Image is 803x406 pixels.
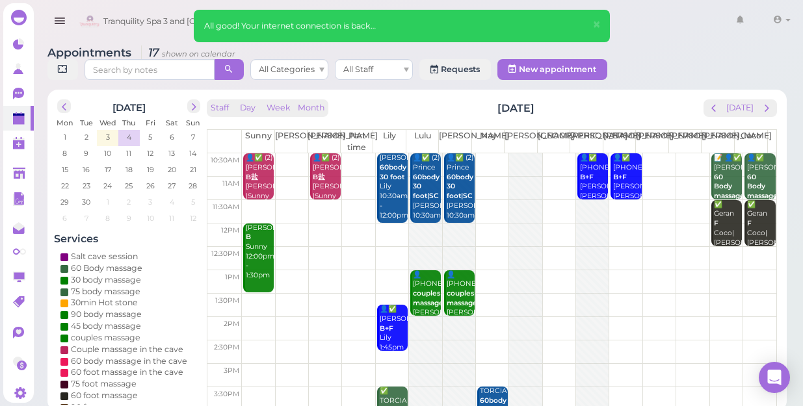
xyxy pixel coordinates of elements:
[125,147,133,159] span: 11
[413,289,443,307] b: couples massage
[294,99,328,117] button: Month
[232,99,263,117] button: Day
[99,118,116,127] span: Wed
[47,45,135,59] span: Appointments
[186,118,200,127] span: Sun
[274,130,308,153] th: [PERSON_NAME]
[222,179,239,188] span: 11am
[746,153,776,239] div: 👤✅ [PERSON_NAME] Coco 10:30am - 11:30am
[242,130,275,153] th: Sunny
[406,130,439,153] th: Lulu
[373,130,406,153] th: Lily
[570,130,603,153] th: [PERSON_NAME]
[125,131,132,143] span: 4
[210,156,239,164] span: 10:30am
[145,118,155,127] span: Fri
[166,164,177,175] span: 20
[71,355,187,367] div: 60 body massage in the cave
[71,366,183,378] div: 60 foot massage in the cave
[71,320,141,332] div: 45 body massage
[713,153,742,249] div: 📝 👤✅ [PERSON_NAME] Deep [PERSON_NAME] 10:30am - 11:30am
[162,49,235,58] small: shown on calendar
[71,390,138,401] div: 60 foot massage
[245,223,274,281] div: [PERSON_NAME] Sunny 12:00pm - 1:30pm
[71,262,142,274] div: 60 Body massage
[190,131,196,143] span: 7
[223,320,239,328] span: 2pm
[734,130,767,153] th: Coco
[246,173,258,181] b: B盐
[61,147,68,159] span: 8
[71,332,140,344] div: couples massage
[471,130,505,153] th: May
[144,180,155,192] span: 26
[103,147,112,159] span: 10
[102,180,113,192] span: 24
[112,99,146,114] h2: [DATE]
[145,164,155,175] span: 19
[419,59,491,80] a: Requests
[71,251,138,262] div: Salt cave session
[412,270,441,347] div: 👤[PHONE_NUMBER] [PERSON_NAME]|Lulu 1:00pm - 2:00pm
[757,99,777,117] button: next
[592,16,600,34] span: ×
[83,131,89,143] span: 2
[168,196,175,208] span: 4
[519,64,596,74] span: New appointment
[54,233,204,245] h4: Services
[190,196,196,208] span: 5
[603,130,636,153] th: [PERSON_NAME]
[215,296,239,305] span: 1:30pm
[104,131,111,143] span: 3
[714,219,718,227] b: F
[146,147,155,159] span: 12
[380,163,406,181] b: 60body 30 foot
[167,147,176,159] span: 13
[313,173,325,181] b: B盐
[103,164,112,175] span: 17
[308,130,341,153] th: [PERSON_NAME]
[188,147,198,159] span: 14
[147,196,153,208] span: 3
[246,233,251,241] b: B
[147,131,153,143] span: 5
[412,153,441,239] div: 👤✅ (2) Prince [PERSON_NAME]|Lulu 10:30am - 12:00pm
[125,212,132,224] span: 9
[166,180,177,192] span: 27
[379,305,408,372] div: 👤✅ [PERSON_NAME] Lily 1:45pm - 2:45pm
[259,64,315,74] span: All Categories
[505,130,538,153] th: [PERSON_NAME]
[59,196,70,208] span: 29
[71,274,141,286] div: 30 body massage
[636,130,669,153] th: [PERSON_NAME]
[59,180,70,192] span: 22
[224,273,239,281] span: 1pm
[714,173,744,200] b: 60 Body massage
[439,130,472,153] th: [PERSON_NAME]
[79,118,92,127] span: Tue
[71,378,137,390] div: 75 foot massage
[141,45,235,59] i: 17
[104,212,111,224] span: 8
[223,366,239,375] span: 3pm
[497,101,534,116] h2: [DATE]
[168,212,176,224] span: 11
[207,99,233,117] button: Staff
[446,153,475,239] div: 👤✅ (2) Prince [PERSON_NAME]|Lulu 10:30am - 12:00pm
[62,131,67,143] span: 1
[447,173,473,200] b: 60body 30 foot|SC
[81,196,92,208] span: 30
[704,99,724,117] button: prev
[60,164,69,175] span: 15
[83,212,89,224] span: 7
[340,130,373,153] th: Part time
[263,99,295,117] button: Week
[189,212,198,224] span: 12
[124,180,134,192] span: 25
[406,11,533,32] input: Search customer
[613,173,627,181] b: B+F
[124,164,133,175] span: 18
[187,99,200,113] button: next
[722,99,757,117] button: [DATE]
[105,196,110,208] span: 1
